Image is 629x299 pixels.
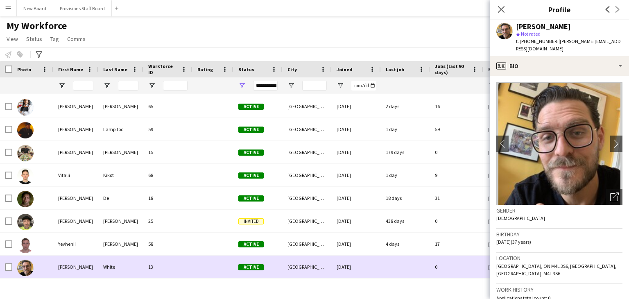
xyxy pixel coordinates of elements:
div: [DATE] [332,210,381,232]
span: Not rated [521,31,541,37]
img: Stephanie Custodio [17,99,34,116]
div: [PERSON_NAME] [98,233,143,255]
span: Active [238,149,264,156]
div: [GEOGRAPHIC_DATA] [283,233,332,255]
div: 179 days [381,141,430,163]
span: [DATE] (37 years) [496,239,531,245]
div: 1 day [381,164,430,186]
div: 0 [430,210,483,232]
input: Workforce ID Filter Input [163,81,188,91]
input: City Filter Input [302,81,327,91]
div: [PERSON_NAME] [516,23,571,30]
div: [PERSON_NAME] [53,210,98,232]
button: Open Filter Menu [287,82,295,89]
span: [DEMOGRAPHIC_DATA] [496,215,545,221]
div: [PERSON_NAME] [98,210,143,232]
h3: Work history [496,286,622,293]
div: 65 [143,95,192,118]
span: | [PERSON_NAME][EMAIL_ADDRESS][DOMAIN_NAME] [516,38,621,52]
a: Comms [64,34,89,44]
span: t. [PHONE_NUMBER] [516,38,559,44]
span: Rating [197,66,213,72]
div: [GEOGRAPHIC_DATA] [283,95,332,118]
h3: Gender [496,207,622,214]
div: [GEOGRAPHIC_DATA] [283,210,332,232]
div: 17 [430,233,483,255]
div: 25 [143,210,192,232]
div: 58 [143,233,192,255]
div: White [98,256,143,278]
span: Active [238,195,264,202]
input: Last Name Filter Input [118,81,138,91]
div: [GEOGRAPHIC_DATA] [283,187,332,209]
button: Open Filter Menu [238,82,246,89]
h3: Location [496,254,622,262]
div: [PERSON_NAME] [53,187,98,209]
div: [PERSON_NAME] [98,141,143,163]
div: Yevhenii [53,233,98,255]
input: First Name Filter Input [73,81,93,91]
span: Jobs (last 90 days) [435,63,468,75]
img: Timothy Lampitoc [17,122,34,138]
div: [GEOGRAPHIC_DATA] [283,164,332,186]
a: Tag [47,34,62,44]
div: 59 [143,118,192,140]
div: [PERSON_NAME] [53,95,98,118]
div: [PERSON_NAME] [53,118,98,140]
div: 1 day [381,118,430,140]
div: De [98,187,143,209]
div: 31 [430,187,483,209]
img: Willis Manning [17,214,34,230]
span: Last job [386,66,404,72]
span: Status [238,66,254,72]
button: Open Filter Menu [103,82,111,89]
div: 15 [143,141,192,163]
div: [DATE] [332,256,381,278]
div: 0 [430,141,483,163]
div: [GEOGRAPHIC_DATA] [283,141,332,163]
div: [PERSON_NAME] [53,256,98,278]
img: Vojta De [17,191,34,207]
div: Kikot [98,164,143,186]
button: Open Filter Menu [58,82,66,89]
span: Invited [238,218,264,224]
div: Lampitoc [98,118,143,140]
span: [GEOGRAPHIC_DATA], ON M4L 3S6, [GEOGRAPHIC_DATA], [GEOGRAPHIC_DATA], M4L 3S6 [496,263,616,276]
app-action-btn: Advanced filters [34,50,44,59]
span: Active [238,241,264,247]
button: Open Filter Menu [488,82,496,89]
div: 16 [430,95,483,118]
div: 4 days [381,233,430,255]
img: Zoran White [17,260,34,276]
div: [GEOGRAPHIC_DATA] [283,118,332,140]
span: Active [238,104,264,110]
h3: Birthday [496,231,622,238]
div: [DATE] [332,164,381,186]
div: 18 [143,187,192,209]
span: Active [238,264,264,270]
div: [DATE] [332,95,381,118]
div: [DATE] [332,233,381,255]
input: Joined Filter Input [351,81,376,91]
span: View [7,35,18,43]
div: Open photos pop-in [606,189,622,205]
div: [DATE] [332,187,381,209]
span: Joined [337,66,353,72]
img: Vitalii Kikot [17,168,34,184]
h3: Profile [490,4,629,15]
div: 59 [430,118,483,140]
span: Photo [17,66,31,72]
span: Comms [67,35,86,43]
div: 9 [430,164,483,186]
span: My Workforce [7,20,67,32]
button: Open Filter Menu [337,82,344,89]
div: 0 [430,256,483,278]
div: [DATE] [332,118,381,140]
img: Trevor Wells [17,145,34,161]
div: 18 days [381,187,430,209]
div: [GEOGRAPHIC_DATA] [283,256,332,278]
span: Email [488,66,501,72]
div: 13 [143,256,192,278]
span: Status [26,35,42,43]
button: New Board [17,0,53,16]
